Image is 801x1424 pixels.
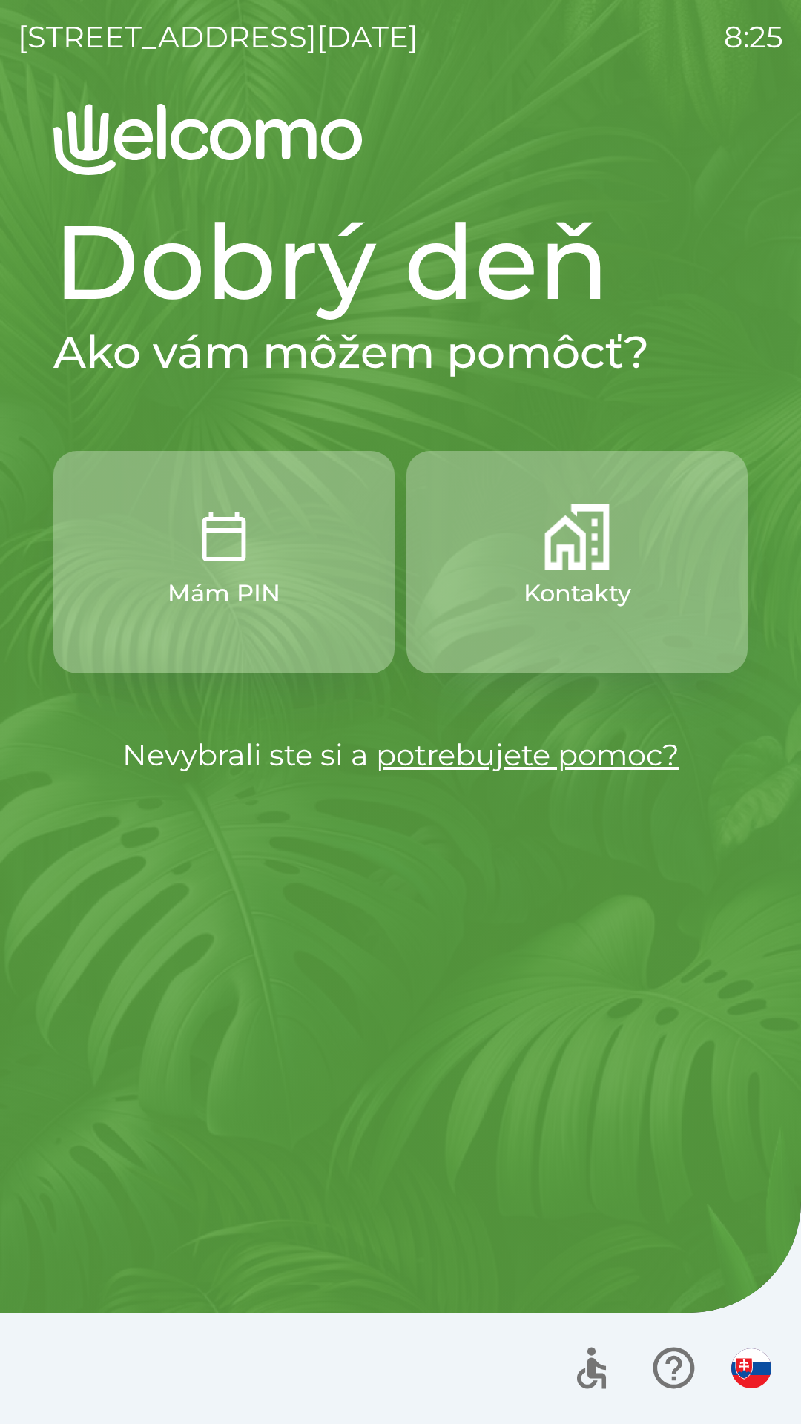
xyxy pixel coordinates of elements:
p: 8:25 [724,15,783,59]
img: b27049de-0b2f-40e4-9c03-fd08ed06dc8a.png [544,504,610,570]
p: Kontakty [524,576,631,611]
img: sk flag [731,1348,771,1388]
button: Mám PIN [53,451,395,673]
h2: Ako vám môžem pomôcť? [53,325,748,380]
img: Logo [53,104,748,175]
p: [STREET_ADDRESS][DATE] [18,15,418,59]
button: Kontakty [406,451,748,673]
p: Nevybrali ste si a [53,733,748,777]
h1: Dobrý deň [53,199,748,325]
p: Mám PIN [168,576,280,611]
img: 5e2e28c1-c202-46ef-a5d1-e3942d4b9552.png [191,504,257,570]
a: potrebujete pomoc? [376,736,679,773]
